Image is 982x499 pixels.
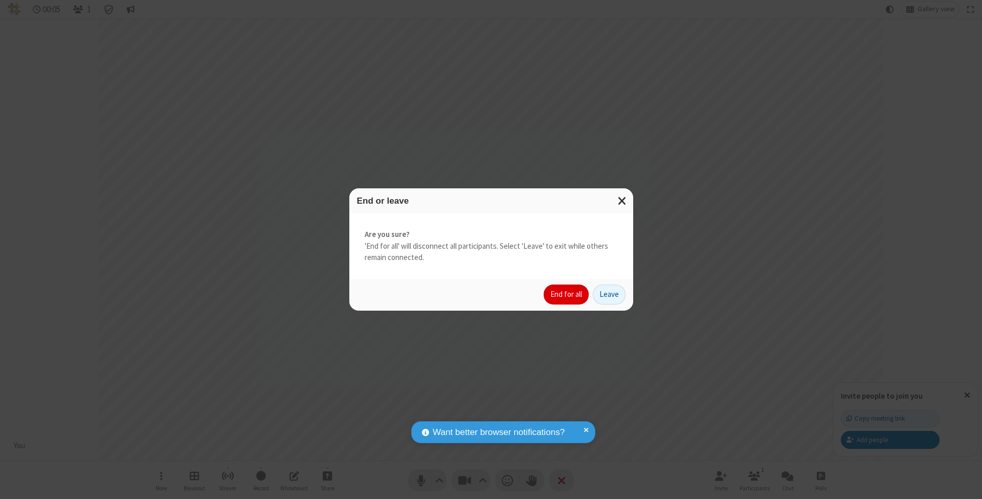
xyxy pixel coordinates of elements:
button: Leave [593,285,626,305]
h3: End or leave [357,196,626,206]
button: Close modal [612,188,633,213]
div: 'End for all' will disconnect all participants. Select 'Leave' to exit while others remain connec... [349,213,633,279]
strong: Are you sure? [365,229,618,241]
span: Want better browser notifications? [433,426,565,439]
button: End for all [544,285,589,305]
